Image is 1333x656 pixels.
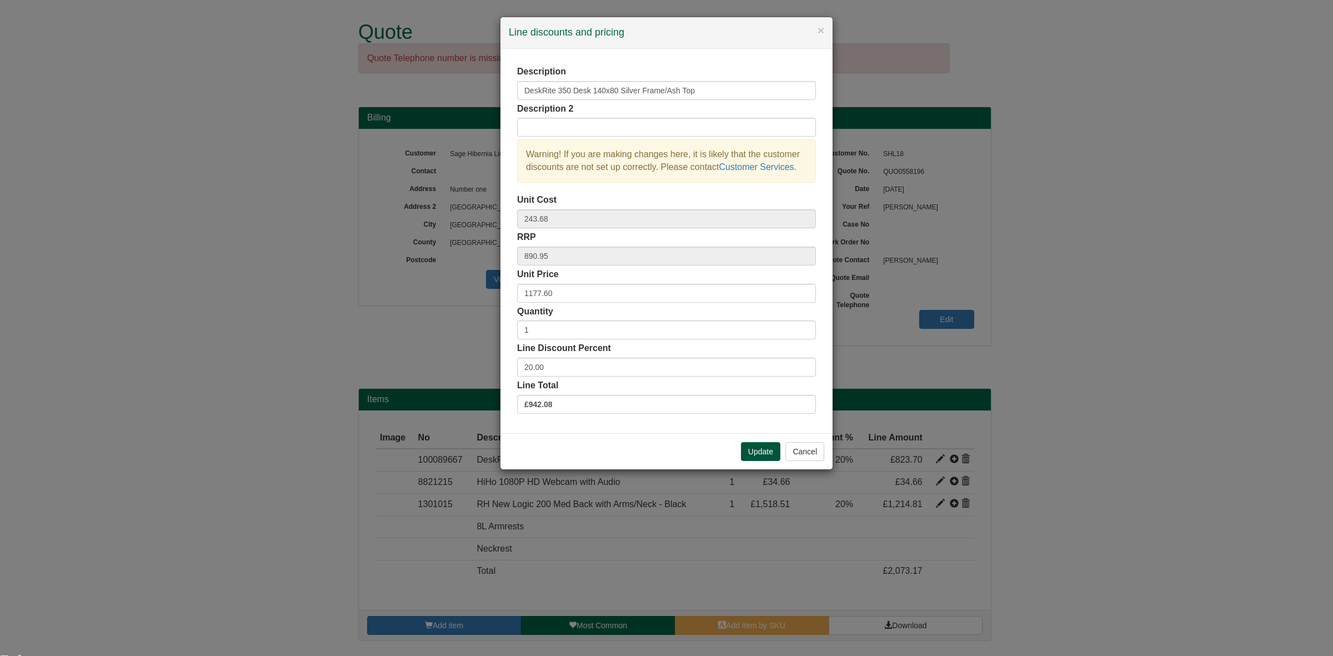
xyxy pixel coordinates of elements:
[517,194,557,207] label: Unit Cost
[818,24,824,36] button: ×
[517,342,611,355] label: Line Discount Percent
[517,66,566,78] label: Description
[741,442,780,461] button: Update
[719,162,794,172] a: Customer Services
[785,442,824,461] button: Cancel
[517,395,816,414] label: £942.08
[517,306,553,318] label: Quantity
[517,268,559,281] label: Unit Price
[509,26,824,40] h4: Line discounts and pricing
[517,103,573,116] label: Description 2
[517,379,558,392] label: Line Total
[517,139,816,183] div: Warning! If you are making changes here, it is likely that the customer discounts are not set up ...
[517,231,536,244] label: RRP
